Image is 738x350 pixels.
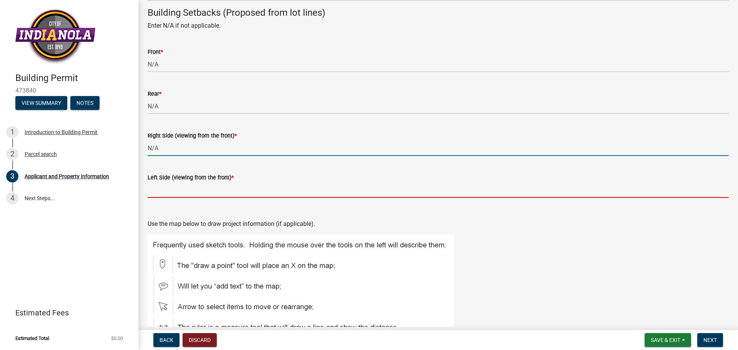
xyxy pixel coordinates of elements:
div: Parcel search [25,151,57,157]
label: Front [148,50,163,55]
div: 4 [6,192,18,204]
div: 1 [6,126,18,138]
label: Rear [148,91,161,97]
button: Discard [183,333,217,347]
img: City of Indianola, Iowa [15,8,95,65]
button: Save & Exit [645,333,691,347]
div: Introduction to Building Permit [25,129,98,135]
wm-modal-confirm: Summary [15,100,67,106]
a: Estimated Fees [6,305,126,320]
img: Map_Tools_2fdb9486-cf8f-4cbf-98eb-84a2d70bc538.JPG [148,235,454,340]
div: 3 [6,170,18,182]
div: 2 [6,148,18,160]
button: View Summary [15,96,67,110]
button: Next [697,333,723,347]
p: Use the map below to draw project information (if applicable). [148,219,729,229]
h4: Building Setbacks (Proposed from lot lines) [148,7,729,18]
span: Back [160,337,173,343]
label: Left Side (viewing from the front) [148,175,234,181]
button: Back [153,333,180,347]
span: Next [703,337,717,343]
button: Notes [70,96,100,110]
wm-modal-confirm: Notes [70,100,100,106]
h4: Building Permit [15,73,132,84]
span: Save & Exit [651,337,680,343]
div: Applicant and Property Information [25,174,109,179]
label: Right Side (viewing from the front) [148,133,237,139]
span: $0.00 [111,336,123,341]
span: Estimated Total [15,336,49,341]
span: 473840 [15,87,123,94]
p: Enter N/A if not applicable. [148,21,729,30]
